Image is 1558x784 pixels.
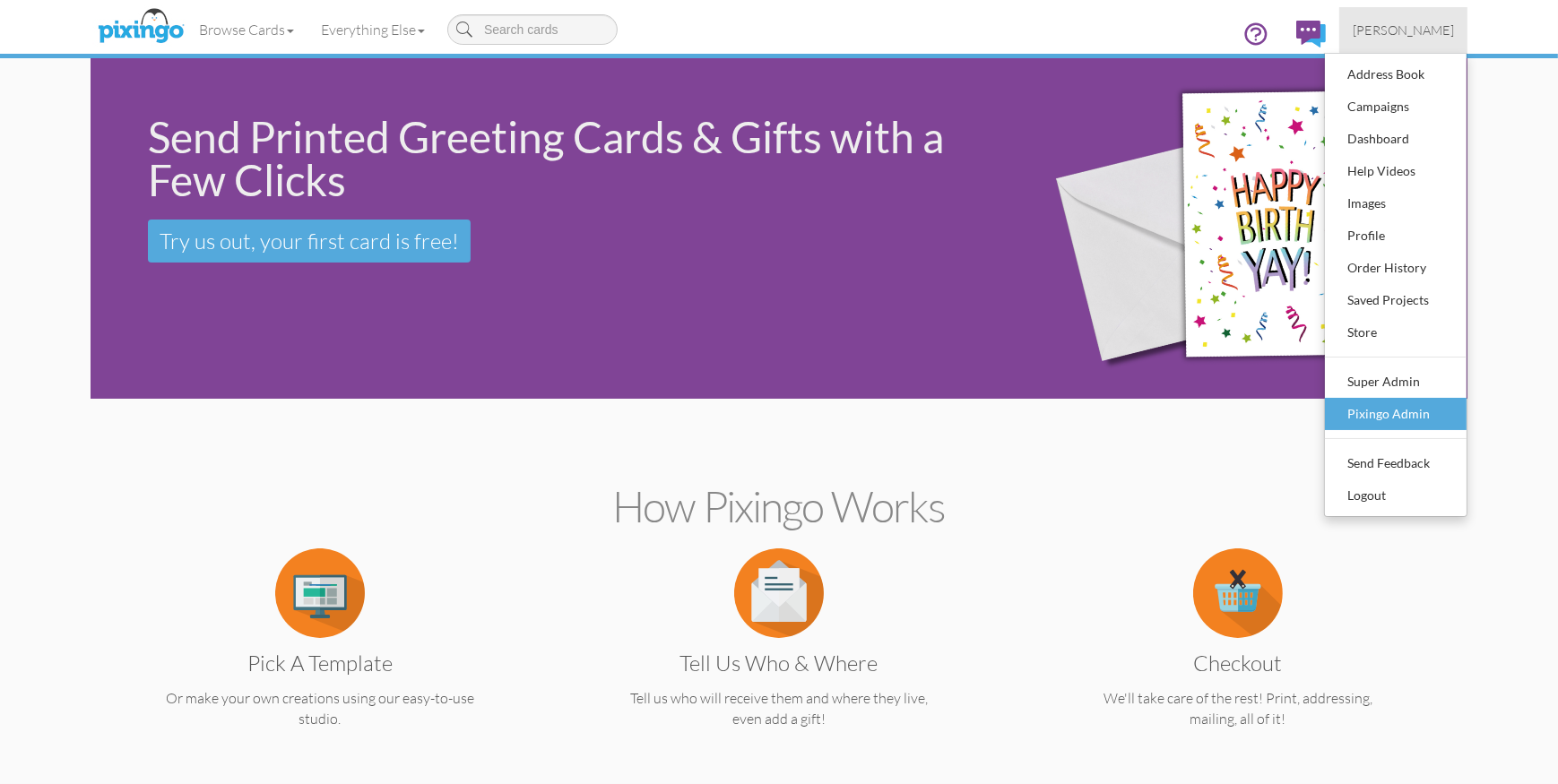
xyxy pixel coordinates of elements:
img: comments.svg [1296,21,1326,47]
div: Super Admin [1343,368,1449,395]
a: Tell us Who & Where Tell us who will receive them and where they live, even add a gift! [584,582,974,729]
img: item.alt [275,548,365,638]
h2: How Pixingo works [122,483,1436,530]
div: Images [1343,190,1449,217]
div: Send Printed Greeting Cards & Gifts with a Few Clicks [148,116,994,202]
a: Store [1325,316,1467,349]
a: Profile [1325,220,1467,252]
img: item.alt [734,548,824,638]
div: Send Feedback [1343,450,1449,477]
div: Order History [1343,254,1449,281]
div: Help Videos [1343,158,1449,185]
a: Send Feedback [1325,447,1467,479]
a: Order History [1325,252,1467,284]
div: Campaigns [1343,93,1449,120]
h3: Pick a Template [139,651,501,675]
span: [PERSON_NAME] [1353,22,1454,38]
a: Logout [1325,479,1467,512]
img: item.alt [1193,548,1283,638]
a: Super Admin [1325,366,1467,398]
a: Saved Projects [1325,284,1467,316]
a: Browse Cards [186,7,307,52]
div: Dashboard [1343,125,1449,152]
span: Try us out, your first card is free! [160,228,459,254]
a: Pixingo Admin [1325,398,1467,430]
h3: Tell us Who & Where [598,651,960,675]
input: Search cards [447,14,618,45]
div: Logout [1343,482,1449,509]
p: Tell us who will receive them and where they live, even add a gift! [584,688,974,729]
img: 942c5090-71ba-4bfc-9a92-ca782dcda692.png [1023,33,1456,425]
div: Store [1343,319,1449,346]
a: Images [1325,187,1467,220]
a: Checkout We'll take care of the rest! Print, addressing, mailing, all of it! [1043,582,1432,729]
p: We'll take care of the rest! Print, addressing, mailing, all of it! [1043,688,1432,729]
a: Address Book [1325,58,1467,90]
a: Everything Else [307,7,438,52]
a: Dashboard [1325,123,1467,155]
h3: Checkout [1057,651,1419,675]
a: Try us out, your first card is free! [148,220,471,263]
img: pixingo logo [93,4,188,49]
a: Help Videos [1325,155,1467,187]
div: Pixingo Admin [1343,401,1449,427]
div: Saved Projects [1343,287,1449,314]
div: Address Book [1343,61,1449,88]
a: [PERSON_NAME] [1339,7,1467,53]
p: Or make your own creations using our easy-to-use studio. [126,688,515,729]
a: Campaigns [1325,90,1467,123]
a: Pick a Template Or make your own creations using our easy-to-use studio. [126,582,515,729]
div: Profile [1343,222,1449,249]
